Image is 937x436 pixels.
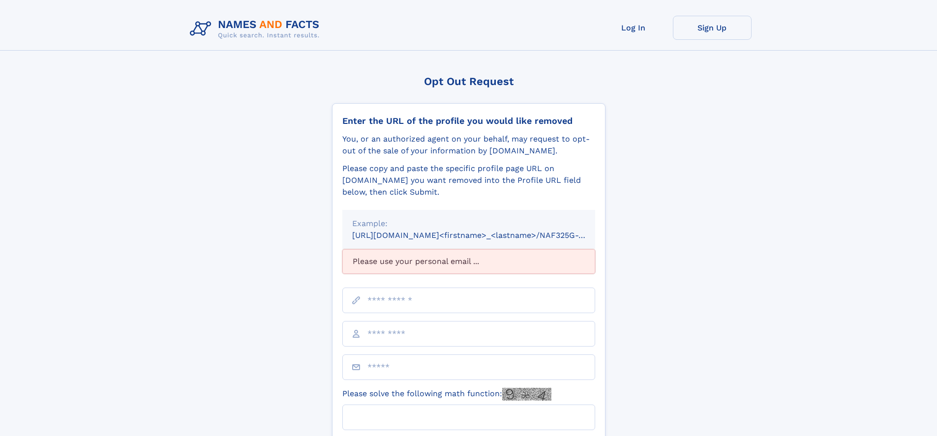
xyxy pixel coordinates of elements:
div: You, or an authorized agent on your behalf, may request to opt-out of the sale of your informatio... [342,133,595,157]
label: Please solve the following math function: [342,388,551,401]
small: [URL][DOMAIN_NAME]<firstname>_<lastname>/NAF325G-xxxxxxxx [352,231,614,240]
div: Please copy and paste the specific profile page URL on [DOMAIN_NAME] you want removed into the Pr... [342,163,595,198]
div: Enter the URL of the profile you would like removed [342,116,595,126]
div: Please use your personal email ... [342,249,595,274]
div: Example: [352,218,585,230]
img: Logo Names and Facts [186,16,328,42]
a: Sign Up [673,16,752,40]
a: Log In [594,16,673,40]
div: Opt Out Request [332,75,605,87]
